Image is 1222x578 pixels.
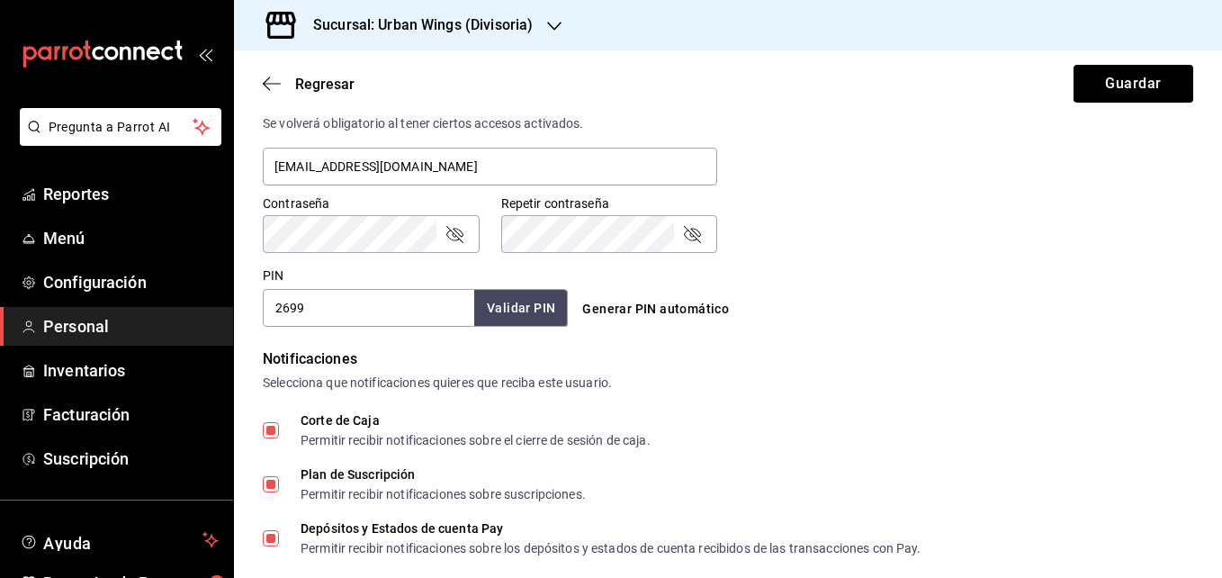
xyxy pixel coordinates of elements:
label: Repetir contraseña [501,197,718,210]
button: Guardar [1074,65,1193,103]
button: passwordField [681,223,703,245]
span: Personal [43,314,219,339]
div: Permitir recibir notificaciones sobre suscripciones. [301,488,586,501]
div: Se volverá obligatorio al tener ciertos accesos activados. [263,114,717,133]
button: Pregunta a Parrot AI [20,108,221,146]
span: Regresar [295,76,355,93]
div: Permitir recibir notificaciones sobre el cierre de sesión de caja. [301,434,651,447]
button: passwordField [444,223,465,245]
span: Reportes [43,182,219,206]
button: Regresar [263,76,355,93]
input: 3 a 6 dígitos [263,289,474,327]
span: Suscripción [43,447,219,471]
div: Depósitos y Estados de cuenta Pay [301,522,921,535]
span: Facturación [43,402,219,427]
h3: Sucursal: Urban Wings (Divisoria) [299,14,533,36]
label: PIN [263,269,283,282]
div: Corte de Caja [301,414,651,427]
div: Plan de Suscripción [301,468,586,481]
div: Notificaciones [263,348,1193,370]
a: Pregunta a Parrot AI [13,131,221,149]
span: Configuración [43,270,219,294]
button: Validar PIN [474,290,568,327]
label: Contraseña [263,197,480,210]
button: open_drawer_menu [198,47,212,61]
span: Inventarios [43,358,219,383]
span: Menú [43,226,219,250]
div: Selecciona que notificaciones quieres que reciba este usuario. [263,374,1193,393]
div: Permitir recibir notificaciones sobre los depósitos y estados de cuenta recibidos de las transacc... [301,542,921,555]
span: Ayuda [43,529,195,551]
span: Pregunta a Parrot AI [49,118,193,137]
button: Generar PIN automático [575,293,736,326]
